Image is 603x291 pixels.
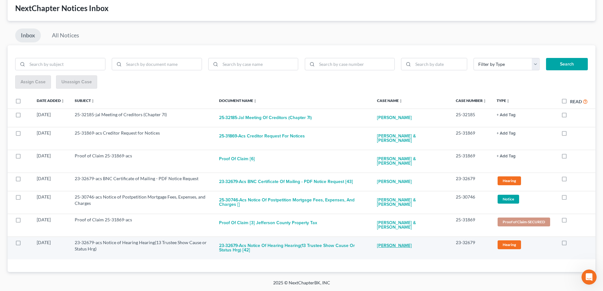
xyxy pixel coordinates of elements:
div: NextChapter Notices Inbox [15,3,588,13]
td: 25-32185-jal Meeting of Creditors (Chapter 7I) [70,109,214,127]
a: + Add Tag [497,111,551,118]
button: 25-32185-jal Meeting of Creditors (Chapter 7I) [219,111,312,124]
button: 25-30746-acs Notice of Postpetition Mortgage Fees, Expenses, and Charges [] [219,194,367,211]
div: 2025 © NextChapterBK, INC [121,280,482,291]
a: Subjectunfold_more [75,98,95,103]
button: Proof of Claim [6] [219,153,255,165]
input: Search by case number [317,58,395,70]
a: Document Nameunfold_more [219,98,257,103]
td: 23-32679 [451,237,492,259]
td: [DATE] [32,127,70,150]
a: [PERSON_NAME] [377,111,412,124]
a: Inbox [15,28,41,42]
td: [DATE] [32,150,70,173]
i: unfold_more [506,99,510,103]
span: Hearing [498,240,521,249]
td: 25-30746-acs Notice of Postpetition Mortgage Fees, Expenses, and Charges [70,191,214,214]
td: [DATE] [32,191,70,214]
a: [PERSON_NAME] & [PERSON_NAME] [377,217,446,234]
a: All Notices [46,28,85,42]
a: Typeunfold_more [497,98,510,103]
button: Proof of Claim [3] Jefferson County property tax [219,217,317,229]
a: [PERSON_NAME] & [PERSON_NAME] [377,130,446,147]
a: [PERSON_NAME] & [PERSON_NAME] [377,194,446,211]
a: + Add Tag [497,153,551,159]
i: unfold_more [399,99,403,103]
a: Notice [497,194,551,204]
td: Proof of Claim 25-31869-acs [70,214,214,237]
a: Case Nameunfold_more [377,98,403,103]
iframe: Intercom live chat [581,269,597,285]
a: [PERSON_NAME] [377,239,412,252]
button: 23-32679-acs BNC Certificate of Mailing - PDF Notice Request [43] [219,175,353,188]
a: Date Addedunfold_more [37,98,65,103]
input: Search by date [413,58,467,70]
a: Hearing [497,239,551,250]
input: Search by document name [124,58,202,70]
button: 25-31869-acs Creditor Request for Notices [219,130,305,142]
td: 23-32679-acs Notice of Hearing Hearing(13 Trustee Show Cause or Status Hrg) [70,237,214,259]
input: Search by subject [27,58,105,70]
td: [DATE] [32,237,70,259]
a: + Add Tag [497,130,551,136]
a: [PERSON_NAME] & [PERSON_NAME] [377,153,446,170]
td: 25-30746 [451,191,492,214]
td: 23-32679 [451,173,492,191]
button: Search [546,58,588,71]
a: Proof of Claim-SECURED [497,217,551,227]
span: Proof of Claim-SECURED [498,218,550,226]
i: unfold_more [483,99,487,103]
button: 23-32679-acs Notice of Hearing Hearing(13 Trustee Show Cause or Status Hrg) [42] [219,239,367,256]
span: Hearing [498,176,521,185]
button: + Add Tag [497,131,516,136]
i: unfold_more [253,99,257,103]
td: [DATE] [32,173,70,191]
span: Notice [498,195,519,203]
button: + Add Tag [497,113,516,117]
i: unfold_more [61,99,65,103]
td: 25-32185 [451,109,492,127]
td: [DATE] [32,109,70,127]
input: Search by case name [220,58,298,70]
td: Proof of Claim 25-31869-acs [70,150,214,173]
a: Hearing [497,175,551,186]
td: 25-31869-acs Creditor Request for Notices [70,127,214,150]
td: 25-31869 [451,214,492,237]
button: + Add Tag [497,154,516,158]
a: [PERSON_NAME] [377,175,412,188]
label: Read [570,98,582,105]
td: 23-32679-acs BNC Certificate of Mailing - PDF Notice Request [70,173,214,191]
td: [DATE] [32,214,70,237]
a: Case Numberunfold_more [456,98,487,103]
i: unfold_more [91,99,95,103]
td: 25-31869 [451,150,492,173]
td: 25-31869 [451,127,492,150]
